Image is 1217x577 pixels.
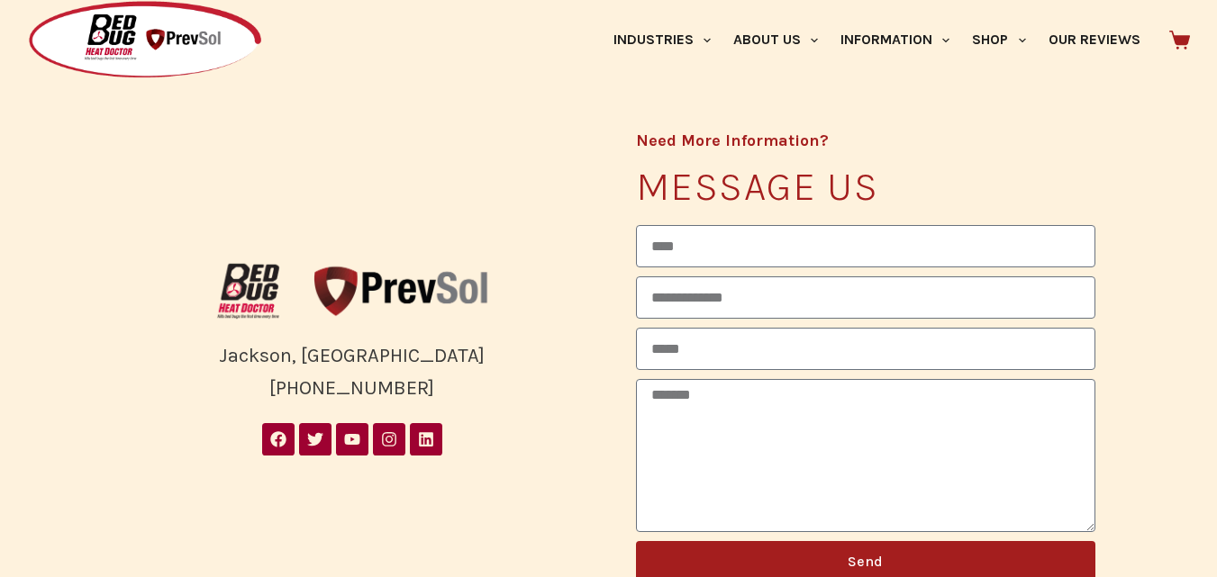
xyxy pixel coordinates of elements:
h4: Need More Information? [636,132,1095,149]
span: Send [848,554,883,569]
button: Open LiveChat chat widget [14,7,68,61]
div: Jackson, [GEOGRAPHIC_DATA] [PHONE_NUMBER] [123,339,582,405]
h3: Message us [636,167,1095,206]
